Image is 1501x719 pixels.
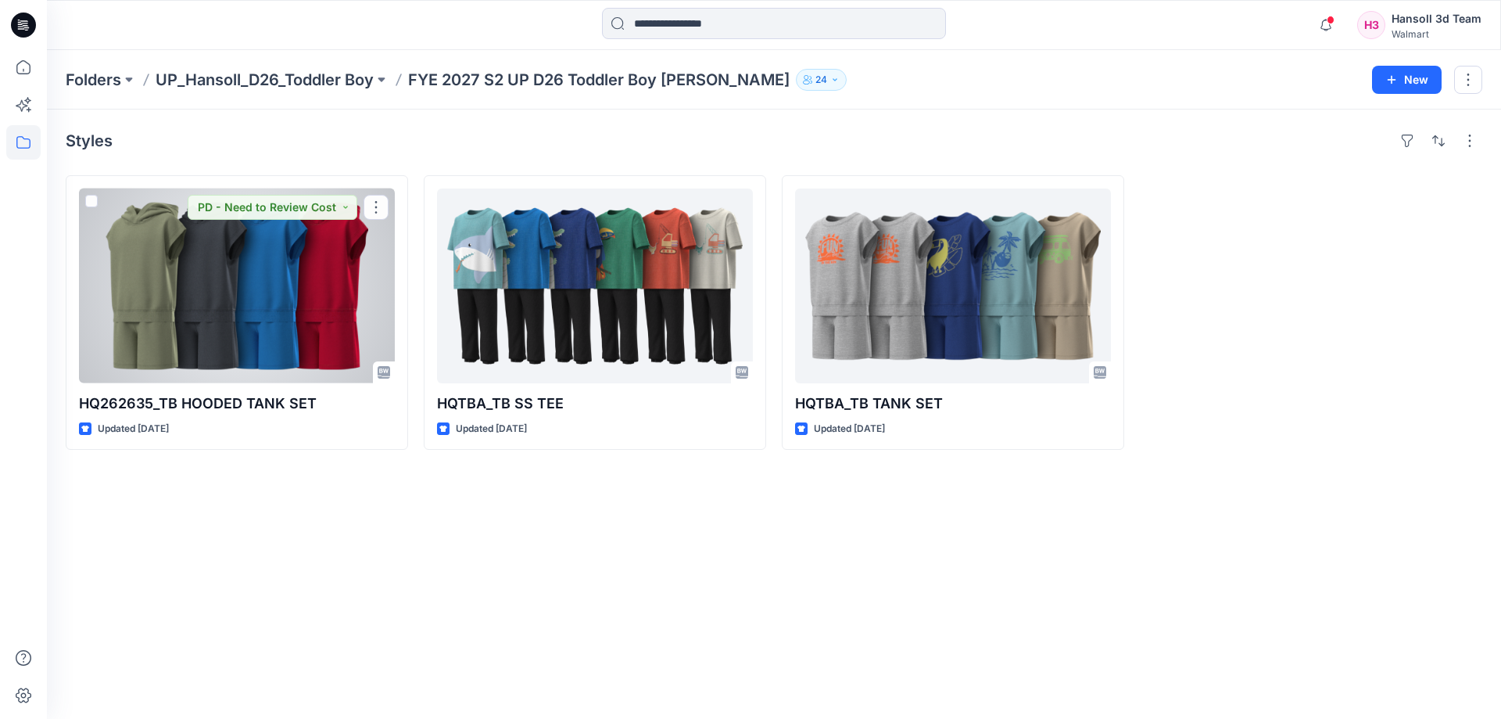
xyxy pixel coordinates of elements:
div: Hansoll 3d Team [1392,9,1481,28]
p: Updated [DATE] [98,421,169,437]
a: UP_Hansoll_D26_Toddler Boy [156,69,374,91]
a: HQTBA_TB SS TEE [437,189,753,383]
a: HQ262635_TB HOODED TANK SET [79,189,395,383]
div: H3 [1357,11,1385,39]
p: 24 [815,71,827,88]
div: Walmart [1392,28,1481,40]
p: HQTBA_TB SS TEE [437,393,753,415]
p: FYE 2027 S2 UP D26 Toddler Boy [PERSON_NAME] [408,69,790,91]
p: Updated [DATE] [456,421,527,437]
p: HQ262635_TB HOODED TANK SET [79,393,395,415]
button: 24 [796,69,847,91]
p: HQTBA_TB TANK SET [795,393,1111,415]
a: Folders [66,69,121,91]
a: HQTBA_TB TANK SET [795,189,1111,383]
p: Updated [DATE] [814,421,885,437]
h4: Styles [66,131,113,150]
button: New [1372,66,1442,94]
